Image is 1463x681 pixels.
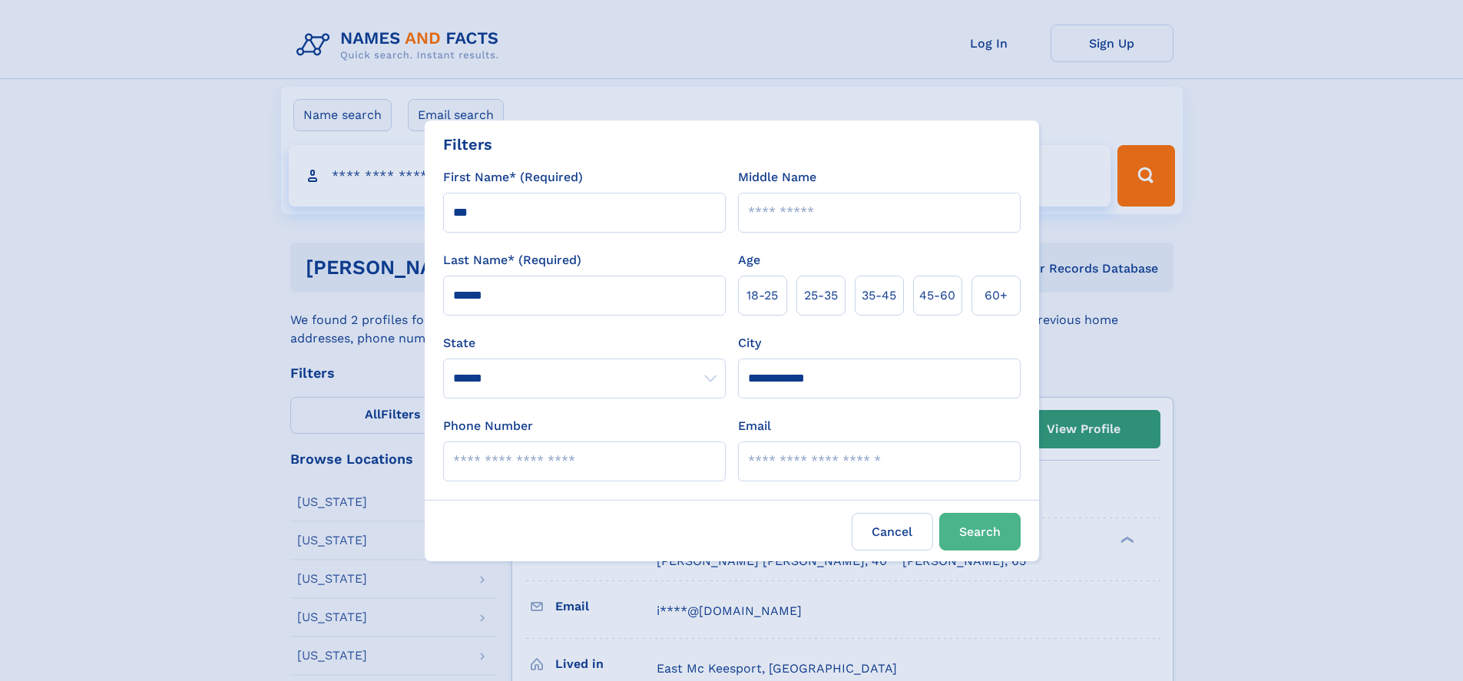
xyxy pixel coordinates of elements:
label: Age [738,251,760,269]
span: 60+ [985,286,1008,305]
span: 35‑45 [862,286,896,305]
label: Middle Name [738,168,816,187]
span: 45‑60 [919,286,955,305]
label: State [443,334,726,352]
label: Cancel [852,513,933,550]
button: Search [939,513,1021,550]
label: Phone Number [443,417,533,435]
label: First Name* (Required) [443,168,583,187]
label: Email [738,417,771,435]
span: 18‑25 [746,286,778,305]
span: 25‑35 [804,286,838,305]
div: Filters [443,133,492,156]
label: Last Name* (Required) [443,251,581,269]
label: City [738,334,761,352]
